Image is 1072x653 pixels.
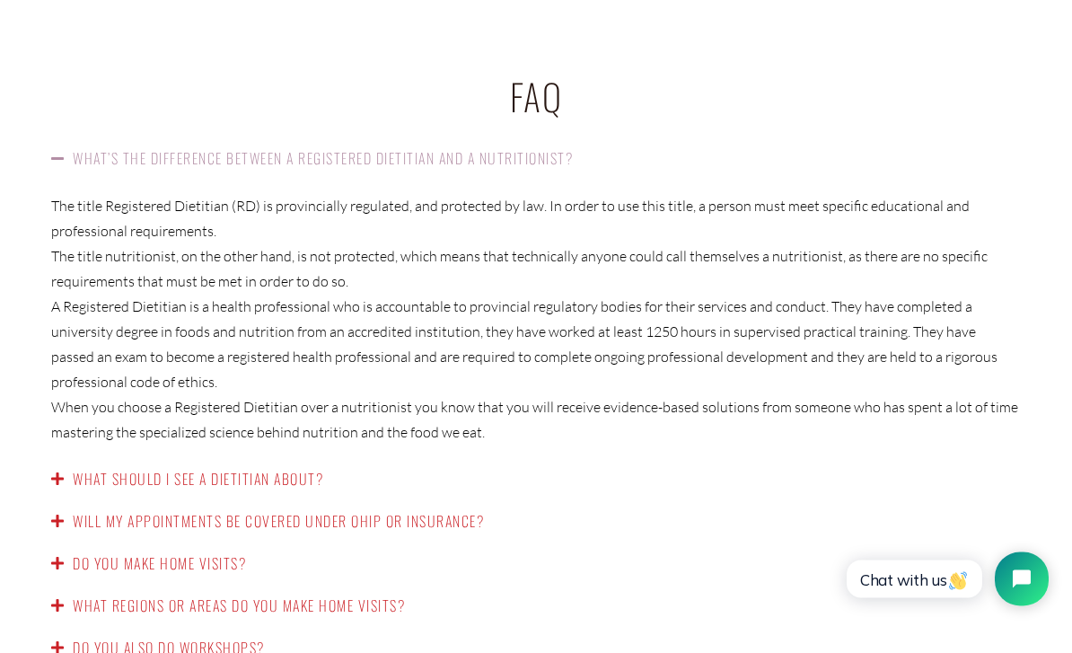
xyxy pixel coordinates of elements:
a: What should I see a dietitian about? [73,469,323,490]
p: The title nutritionist, on the other hand, is not protected, which means that technically anyone ... [51,244,1021,295]
div: What’s the difference between a registered dietitian and a nutritionist? [33,138,1039,181]
p: When you choose a Registered Dietitian over a nutritionist you know that you will receive evidenc... [51,395,1021,446]
h1: FAQ [33,74,1039,120]
div: Do you make home visits? [33,543,1039,586]
a: Do you make home visits? [73,553,246,575]
a: What regions or areas do you make home visits? [73,596,405,617]
div: What regions or areas do you make home visits? [33,586,1039,628]
a: What’s the difference between a registered dietitian and a nutritionist? [73,148,573,170]
div: What’s the difference between a registered dietitian and a nutritionist? [33,181,1039,459]
iframe: Tidio Chat [827,537,1064,622]
a: Will my appointments be covered under OHIP or insurance? [73,511,484,533]
div: What should I see a dietitian about? [33,459,1039,501]
div: Will my appointments be covered under OHIP or insurance? [33,501,1039,543]
p: The title Registered Dietitian (RD) is provincially regulated, and protected by law. In order to ... [51,194,1021,244]
p: A Registered Dietitian is a health professional who is accountable to provincial regulatory bodie... [51,295,1021,395]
